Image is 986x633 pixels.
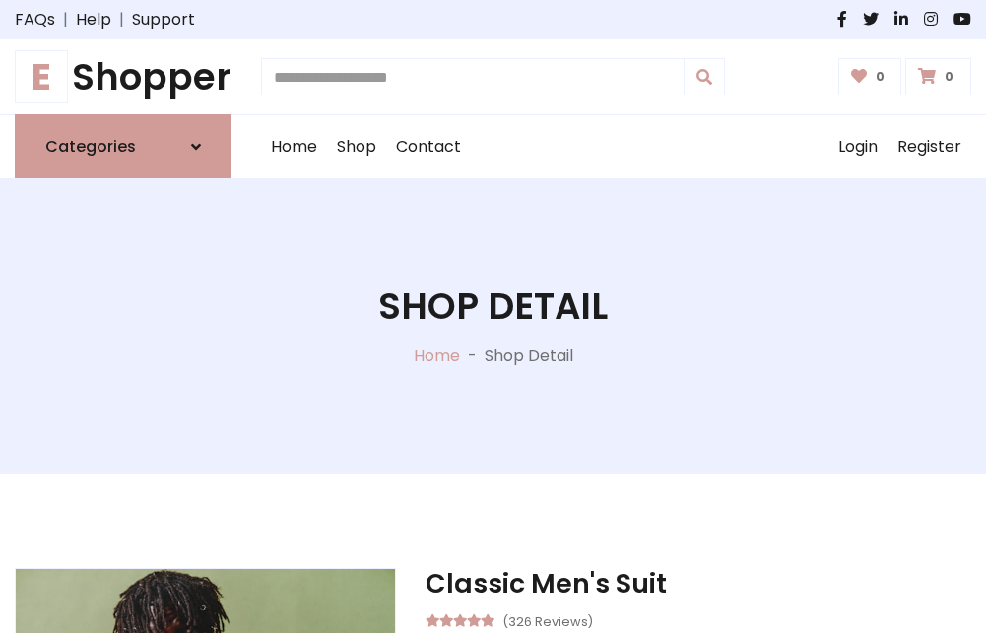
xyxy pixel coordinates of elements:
[327,115,386,178] a: Shop
[15,55,231,98] h1: Shopper
[15,114,231,178] a: Categories
[386,115,471,178] a: Contact
[460,345,485,368] p: -
[426,568,971,600] h3: Classic Men's Suit
[378,285,608,328] h1: Shop Detail
[871,68,889,86] span: 0
[828,115,887,178] a: Login
[485,345,573,368] p: Shop Detail
[15,50,68,103] span: E
[76,8,111,32] a: Help
[261,115,327,178] a: Home
[15,8,55,32] a: FAQs
[502,608,593,632] small: (326 Reviews)
[132,8,195,32] a: Support
[838,58,902,95] a: 0
[414,345,460,367] a: Home
[940,68,958,86] span: 0
[45,137,136,156] h6: Categories
[905,58,971,95] a: 0
[55,8,76,32] span: |
[111,8,132,32] span: |
[15,55,231,98] a: EShopper
[887,115,971,178] a: Register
